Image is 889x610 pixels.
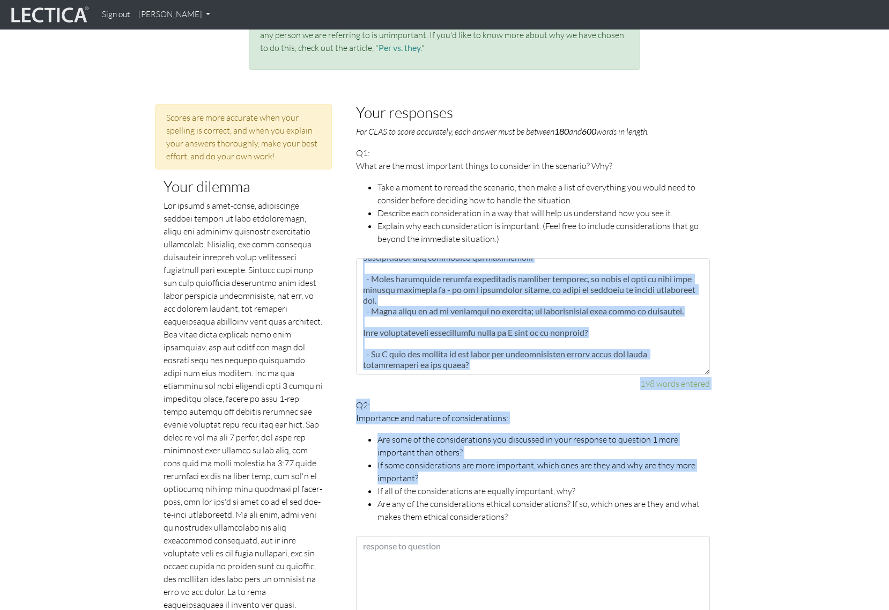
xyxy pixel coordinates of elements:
[356,126,649,137] em: For CLAS to score accurately, each answer must be between and words in length.
[377,181,710,207] li: Take a moment to reread the scenario, then make a list of everything you would need to consider b...
[9,5,89,25] img: lecticalive
[260,16,629,54] p: You may notice that Lectica uses the singular pronoun when the gender of any person we are referr...
[379,42,421,53] a: Per vs. they
[377,433,710,459] li: Are some of the considerations you discussed in your response to question 1 more important than o...
[98,4,134,25] a: Sign out
[356,159,710,172] p: What are the most important things to consider in the scenario? Why?
[377,497,710,523] li: Are any of the considerations ethical considerations? If so, which ones are they and what makes t...
[377,219,710,245] li: Explain why each consideration is important. (Feel free to include considerations that go beyond ...
[356,377,710,390] div: 198 words entered
[377,207,710,219] li: Describe each consideration in a way that will help us understand how you see it.
[155,104,332,170] div: Scores are more accurate when your spelling is correct, and when you explain your answers thoroug...
[356,258,710,375] textarea: Lore ips dolo sit ametconsectetu Adip el sed doei temporincid utl? - Etdoloremagna ali enim’a min...
[377,484,710,497] li: If all of the considerations are equally important, why?
[356,146,710,245] p: Q1:
[582,126,596,136] b: 600
[164,178,323,195] h3: Your dilemma
[554,126,569,136] b: 180
[377,459,710,484] li: If some considerations are more important, which ones are they and why are they more important?
[134,4,214,25] a: [PERSON_NAME]
[356,411,710,424] p: Importance and nature of considerations:
[356,104,710,121] h3: Your responses
[356,399,710,523] p: Q2:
